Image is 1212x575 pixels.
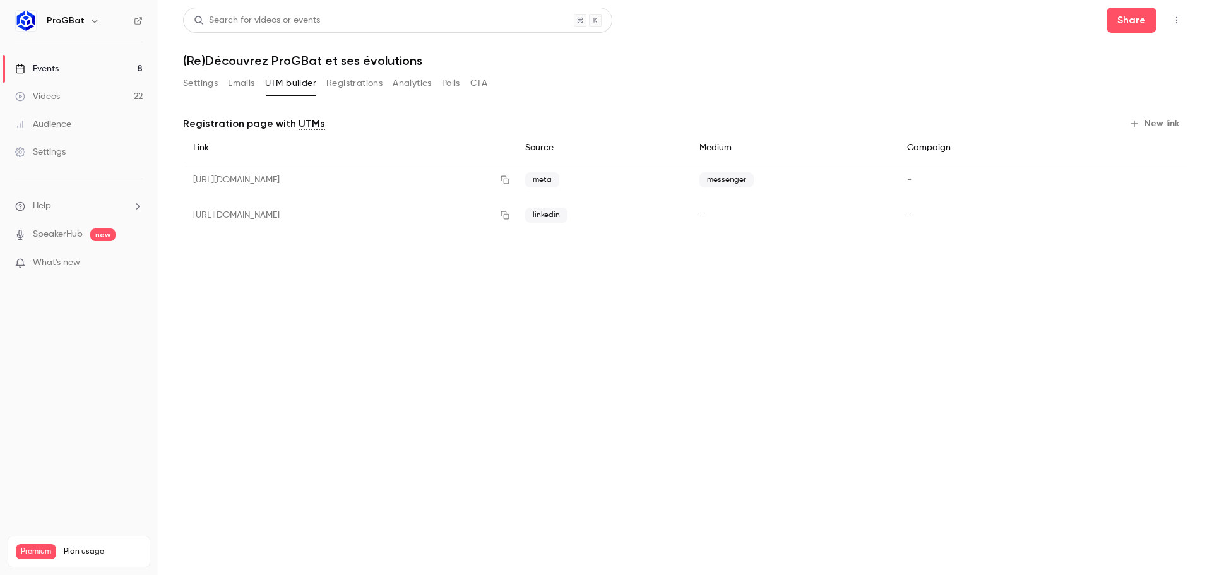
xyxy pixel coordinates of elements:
[64,547,142,557] span: Plan usage
[15,90,60,103] div: Videos
[33,199,51,213] span: Help
[15,146,66,158] div: Settings
[699,211,704,220] span: -
[16,11,36,31] img: ProGBat
[1107,8,1156,33] button: Share
[525,208,567,223] span: linkedin
[183,73,218,93] button: Settings
[16,544,56,559] span: Premium
[393,73,432,93] button: Analytics
[15,199,143,213] li: help-dropdown-opener
[183,134,515,162] div: Link
[470,73,487,93] button: CTA
[15,118,71,131] div: Audience
[442,73,460,93] button: Polls
[907,175,912,184] span: -
[265,73,316,93] button: UTM builder
[699,172,754,187] span: messenger
[194,14,320,27] div: Search for videos or events
[299,116,325,131] a: UTMs
[907,211,912,220] span: -
[515,134,689,162] div: Source
[228,73,254,93] button: Emails
[897,134,1074,162] div: Campaign
[525,172,559,187] span: meta
[689,134,897,162] div: Medium
[128,258,143,269] iframe: Noticeable Trigger
[15,62,59,75] div: Events
[33,256,80,270] span: What's new
[1124,114,1187,134] button: New link
[90,228,116,241] span: new
[183,198,515,233] div: [URL][DOMAIN_NAME]
[47,15,85,27] h6: ProGBat
[326,73,383,93] button: Registrations
[183,162,515,198] div: [URL][DOMAIN_NAME]
[183,53,1187,68] h1: (Re)Découvrez ProGBat et ses évolutions
[183,116,325,131] p: Registration page with
[33,228,83,241] a: SpeakerHub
